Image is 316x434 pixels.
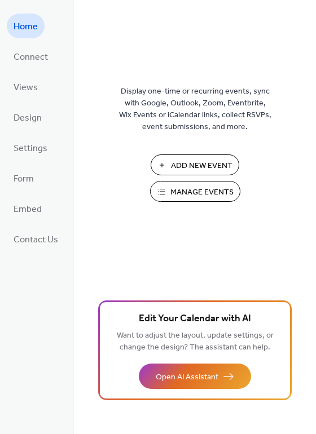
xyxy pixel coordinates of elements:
a: Form [7,166,41,191]
button: Manage Events [150,181,240,202]
span: Embed [14,201,42,219]
span: Form [14,170,34,188]
a: Embed [7,196,49,221]
span: Want to adjust the layout, update settings, or change the design? The assistant can help. [117,328,274,355]
span: Home [14,18,38,36]
span: Display one-time or recurring events, sync with Google, Outlook, Zoom, Eventbrite, Wix Events or ... [119,86,271,133]
span: Connect [14,48,48,67]
span: Edit Your Calendar with AI [139,311,251,327]
a: Connect [7,44,55,69]
a: Settings [7,135,54,160]
span: Add New Event [171,160,232,172]
span: Design [14,109,42,127]
a: Design [7,105,49,130]
span: Open AI Assistant [156,371,218,383]
span: Settings [14,140,47,158]
span: Contact Us [14,231,58,249]
a: Views [7,74,45,99]
button: Open AI Assistant [139,364,251,389]
a: Contact Us [7,227,65,251]
span: Manage Events [170,187,234,198]
a: Home [7,14,45,38]
span: Views [14,79,38,97]
button: Add New Event [151,154,239,175]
